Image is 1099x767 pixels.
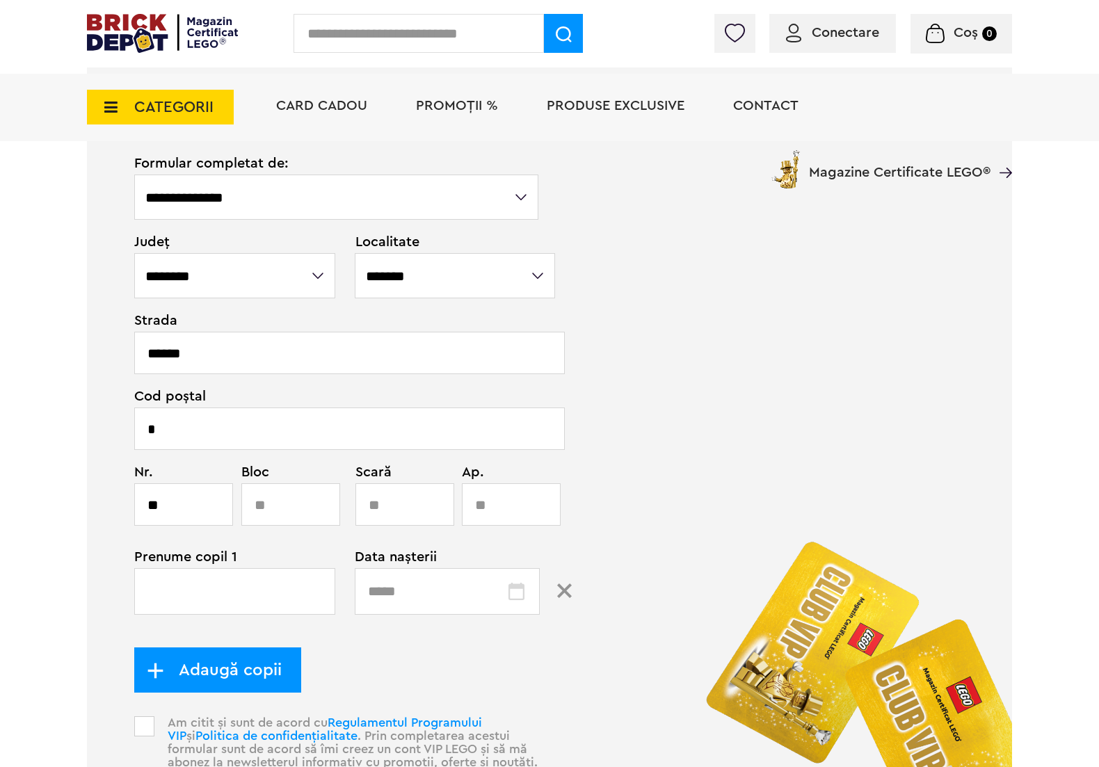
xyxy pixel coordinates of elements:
[355,235,540,249] span: Localitate
[733,99,799,113] a: Contact
[134,550,320,564] span: Prenume copil 1
[168,716,482,742] a: Regulamentul Programului VIP
[355,550,540,564] span: Data nașterii
[982,26,997,41] small: 0
[812,26,879,40] span: Conectare
[134,99,214,115] span: CATEGORII
[786,26,879,40] a: Conectare
[954,26,978,40] span: Coș
[134,465,225,479] span: Nr.
[557,583,572,598] img: Group%201224.svg
[134,235,337,249] span: Județ
[241,465,332,479] span: Bloc
[416,99,498,113] a: PROMOȚII %
[164,662,282,677] span: Adaugă copii
[147,662,164,679] img: add_child
[134,389,540,403] span: Cod poștal
[462,465,520,479] span: Ap.
[547,99,684,113] a: Produse exclusive
[809,147,990,179] span: Magazine Certificate LEGO®
[990,147,1012,161] a: Magazine Certificate LEGO®
[195,729,358,742] a: Politica de confidențialitate
[355,465,428,479] span: Scară
[276,99,367,113] a: Card Cadou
